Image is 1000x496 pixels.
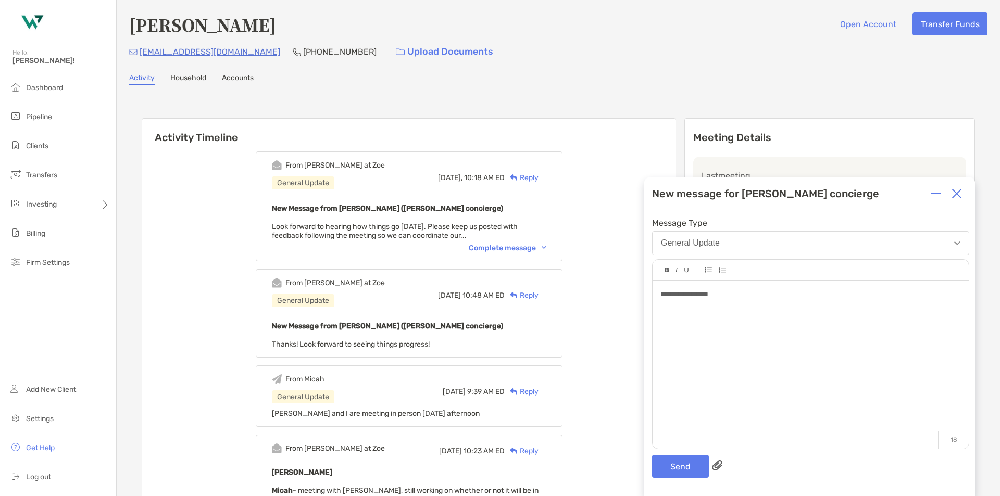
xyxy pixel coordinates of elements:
img: Zoe Logo [12,4,50,42]
span: Log out [26,473,51,481]
div: General Update [661,238,720,248]
img: Reply icon [510,292,518,299]
img: Editor control icon [705,267,712,273]
a: Household [170,73,206,85]
img: Reply icon [510,448,518,454]
img: settings icon [9,412,22,424]
img: Event icon [272,278,282,288]
p: Meeting Details [693,131,966,144]
span: Transfers [26,171,57,180]
img: Editor control icon [718,267,726,273]
span: [DATE] [443,387,466,396]
img: Event icon [272,443,282,453]
img: get-help icon [9,441,22,453]
button: General Update [652,231,969,255]
p: 18 [938,431,969,449]
img: Event icon [272,160,282,170]
span: [DATE] [439,447,462,455]
img: pipeline icon [9,110,22,122]
div: Complete message [469,244,546,252]
img: button icon [396,48,405,56]
b: New Message from [PERSON_NAME] ([PERSON_NAME] concierge) [272,204,503,213]
div: Reply [505,172,539,183]
img: Chevron icon [542,246,546,249]
div: Reply [505,386,539,397]
span: Pipeline [26,112,52,121]
img: Expand or collapse [931,188,941,199]
div: General Update [272,176,334,189]
a: Activity [129,73,155,85]
span: Add New Client [26,385,76,394]
button: Send [652,455,709,478]
img: logout icon [9,470,22,482]
span: 10:18 AM ED [464,173,505,182]
button: Transfer Funds [913,12,988,35]
img: Email Icon [129,49,137,55]
img: firm-settings icon [9,256,22,268]
h6: Activity Timeline [142,119,676,144]
img: investing icon [9,197,22,210]
div: New message for [PERSON_NAME] concierge [652,187,879,200]
img: add_new_client icon [9,383,22,395]
span: Clients [26,142,48,150]
div: From [PERSON_NAME] at Zoe [285,444,385,453]
span: Message Type [652,218,969,228]
img: Close [952,188,962,199]
p: [PHONE_NUMBER] [303,45,377,58]
div: From [PERSON_NAME] at Zoe [285,278,385,287]
div: From [PERSON_NAME] at Zoe [285,161,385,170]
span: Billing [26,229,45,238]
span: Get Help [26,443,55,452]
div: Reply [505,290,539,301]
img: paperclip attachments [712,460,722,470]
img: clients icon [9,139,22,151]
span: Thanks! Look forward to seeing things progress! [272,340,430,349]
img: Editor control icon [684,268,689,273]
img: Editor control icon [676,268,678,273]
span: 9:39 AM ED [467,387,505,396]
img: billing icon [9,226,22,239]
span: [PERSON_NAME]! [12,56,110,65]
img: Open dropdown arrow [954,241,960,245]
span: Investing [26,200,57,209]
strong: Micah [272,486,293,495]
p: Last meeting [702,169,958,182]
span: [PERSON_NAME] and I are meeting in person [DATE] afternoon [272,409,480,418]
img: transfers icon [9,168,22,181]
span: Firm Settings [26,258,70,267]
h4: [PERSON_NAME] [129,12,276,36]
b: New Message from [PERSON_NAME] ([PERSON_NAME] concierge) [272,322,503,330]
div: Reply [505,446,539,456]
p: [EMAIL_ADDRESS][DOMAIN_NAME] [140,45,280,58]
a: Upload Documents [389,41,500,63]
div: General Update [272,390,334,403]
a: Accounts [222,73,254,85]
img: Editor control icon [665,268,669,273]
span: Look forward to hearing how things go [DATE]. Please keep us posted with feedback following the m... [272,222,518,240]
div: From Micah [285,375,324,384]
img: Event icon [272,374,282,384]
span: Settings [26,414,54,423]
button: Open Account [832,12,904,35]
img: dashboard icon [9,81,22,93]
img: Reply icon [510,388,518,395]
span: [DATE], [438,173,463,182]
span: 10:48 AM ED [463,291,505,300]
img: Reply icon [510,174,518,181]
span: 10:23 AM ED [464,447,505,455]
img: Phone Icon [293,48,301,56]
b: [PERSON_NAME] [272,468,332,477]
span: Dashboard [26,83,63,92]
div: General Update [272,294,334,307]
span: [DATE] [438,291,461,300]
